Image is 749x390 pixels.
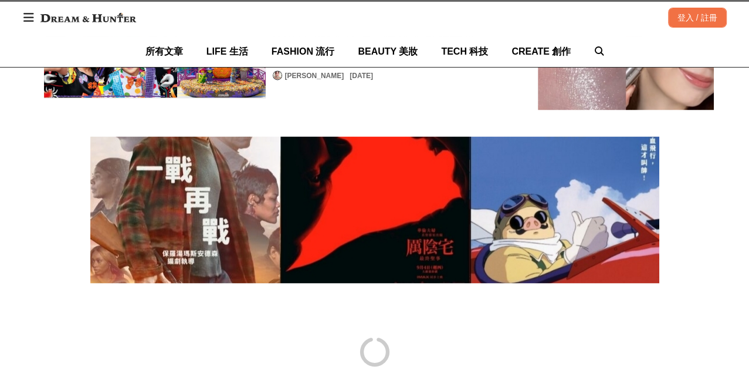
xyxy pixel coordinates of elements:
[441,46,488,56] span: TECH 科技
[206,36,248,67] a: LIFE 生活
[35,7,142,28] img: Dream & Hunter
[273,70,282,80] a: Avatar
[511,46,571,56] span: CREATE 創作
[285,70,344,81] a: [PERSON_NAME]
[145,46,183,56] span: 所有文章
[145,36,183,67] a: 所有文章
[668,8,727,28] div: 登入 / 註冊
[511,36,571,67] a: CREATE 創作
[206,46,248,56] span: LIFE 生活
[358,36,418,67] a: BEAUTY 美妝
[272,46,335,56] span: FASHION 流行
[90,136,659,283] img: 2025「9月上映電影推薦」：厲陰宅：最終聖事、紅豬、一戰再戰...快加入必看片單
[272,36,335,67] a: FASHION 流行
[273,71,282,79] img: Avatar
[358,46,418,56] span: BEAUTY 美妝
[441,36,488,67] a: TECH 科技
[350,70,373,81] div: [DATE]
